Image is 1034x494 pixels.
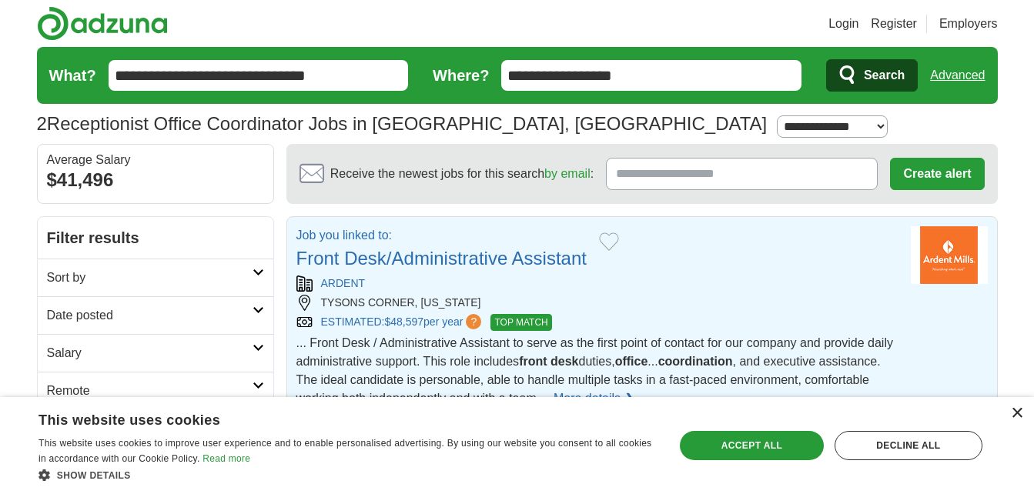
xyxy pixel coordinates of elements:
a: Salary [38,334,273,372]
div: Accept all [680,431,824,460]
h2: Salary [47,344,253,362]
label: What? [49,64,96,87]
img: Ardent Mills logo [911,226,988,284]
strong: coordination [658,355,733,368]
strong: desk [550,355,578,368]
span: TOP MATCH [490,314,551,331]
h1: Receptionist Office Coordinator Jobs in [GEOGRAPHIC_DATA], [GEOGRAPHIC_DATA] [37,113,768,134]
h2: Date posted [47,306,253,325]
h2: Sort by [47,269,253,287]
button: Search [826,59,918,92]
a: Advanced [930,60,985,91]
span: Receive the newest jobs for this search : [330,165,594,183]
a: Login [828,15,858,33]
button: Add to favorite jobs [599,232,619,251]
p: Job you linked to: [296,226,587,245]
span: $48,597 [384,315,423,328]
img: Adzuna logo [37,6,168,41]
a: by email [544,167,591,180]
a: Read more, opens a new window [202,453,250,464]
a: Date posted [38,296,273,334]
h2: Remote [47,382,253,400]
div: Show details [38,467,655,482]
a: Front Desk/Administrative Assistant [296,248,587,269]
a: More details ❯ [554,389,634,408]
div: Close [1011,408,1022,419]
div: $41,496 [47,166,264,194]
div: TYSONS CORNER, [US_STATE] [296,295,898,311]
strong: front [519,355,547,368]
span: This website uses cookies to improve user experience and to enable personalised advertising. By u... [38,438,651,464]
span: ? [466,314,481,329]
a: Sort by [38,259,273,296]
span: 2 [37,110,47,138]
span: Search [864,60,905,91]
label: Where? [433,64,489,87]
div: Average Salary [47,154,264,166]
a: Register [871,15,917,33]
button: Create alert [890,158,984,190]
a: ESTIMATED:$48,597per year? [321,314,485,331]
span: Show details [57,470,131,481]
div: This website uses cookies [38,406,617,429]
a: Employers [939,15,998,33]
strong: office [615,355,648,368]
a: ARDENT [321,277,366,289]
span: ... Front Desk / Administrative Assistant to serve as the first point of contact for our company ... [296,336,893,405]
h2: Filter results [38,217,273,259]
div: Decline all [835,431,982,460]
a: Remote [38,372,273,409]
